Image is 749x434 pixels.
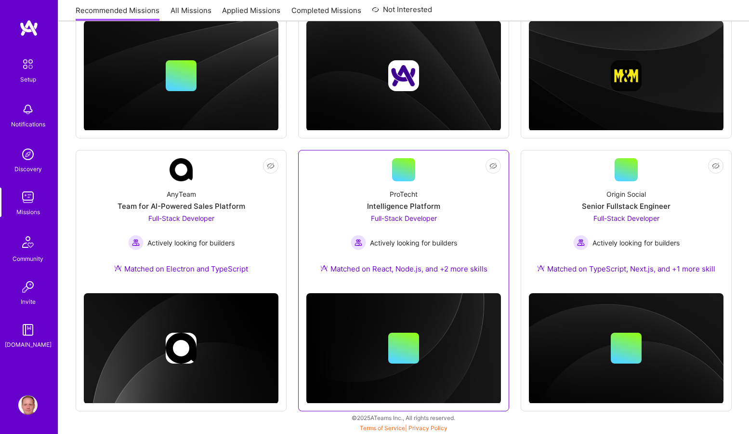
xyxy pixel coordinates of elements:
[537,264,715,274] div: Matched on TypeScript, Next.js, and +1 more skill
[489,162,497,170] i: icon EyeClosed
[222,5,280,21] a: Applied Missions
[16,395,40,415] a: User Avatar
[16,231,39,254] img: Community
[611,60,642,91] img: Company logo
[171,5,211,21] a: All Missions
[18,54,38,74] img: setup
[537,264,545,272] img: Ateam Purple Icon
[19,19,39,37] img: logo
[267,162,275,170] i: icon EyeClosed
[84,293,278,404] img: cover
[18,395,38,415] img: User Avatar
[58,406,749,430] div: © 2025 ATeams Inc., All rights reserved.
[18,188,38,207] img: teamwork
[11,119,45,129] div: Notifications
[20,74,36,84] div: Setup
[118,201,245,211] div: Team for AI-Powered Sales Platform
[529,158,723,285] a: Origin SocialSenior Fullstack EngineerFull-Stack Developer Actively looking for buildersActively ...
[371,214,437,222] span: Full-Stack Developer
[76,5,159,21] a: Recommended Missions
[167,189,196,199] div: AnyTeam
[16,207,40,217] div: Missions
[351,235,366,250] img: Actively looking for builders
[320,264,487,274] div: Matched on React, Node.js, and +2 more skills
[18,277,38,297] img: Invite
[320,264,328,272] img: Ateam Purple Icon
[18,145,38,164] img: discovery
[582,201,670,211] div: Senior Fullstack Engineer
[21,297,36,307] div: Invite
[372,4,432,21] a: Not Interested
[370,238,457,248] span: Actively looking for builders
[606,189,646,199] div: Origin Social
[408,424,447,432] a: Privacy Policy
[291,5,361,21] a: Completed Missions
[306,293,501,404] img: cover
[84,158,278,285] a: Company LogoAnyTeamTeam for AI-Powered Sales PlatformFull-Stack Developer Actively looking for bu...
[147,238,235,248] span: Actively looking for builders
[170,158,193,181] img: Company Logo
[360,424,405,432] a: Terms of Service
[306,158,501,285] a: ProTechtIntelligence PlatformFull-Stack Developer Actively looking for buildersActively looking f...
[18,100,38,119] img: bell
[166,333,197,364] img: Company logo
[573,235,589,250] img: Actively looking for builders
[148,214,214,222] span: Full-Stack Developer
[592,238,680,248] span: Actively looking for builders
[390,189,418,199] div: ProTecht
[529,293,723,404] img: cover
[5,339,52,350] div: [DOMAIN_NAME]
[712,162,720,170] i: icon EyeClosed
[128,235,144,250] img: Actively looking for builders
[367,201,440,211] div: Intelligence Platform
[114,264,122,272] img: Ateam Purple Icon
[114,264,248,274] div: Matched on Electron and TypeScript
[388,60,419,91] img: Company logo
[14,164,42,174] div: Discovery
[13,254,43,264] div: Community
[593,214,659,222] span: Full-Stack Developer
[18,320,38,339] img: guide book
[360,424,447,432] span: |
